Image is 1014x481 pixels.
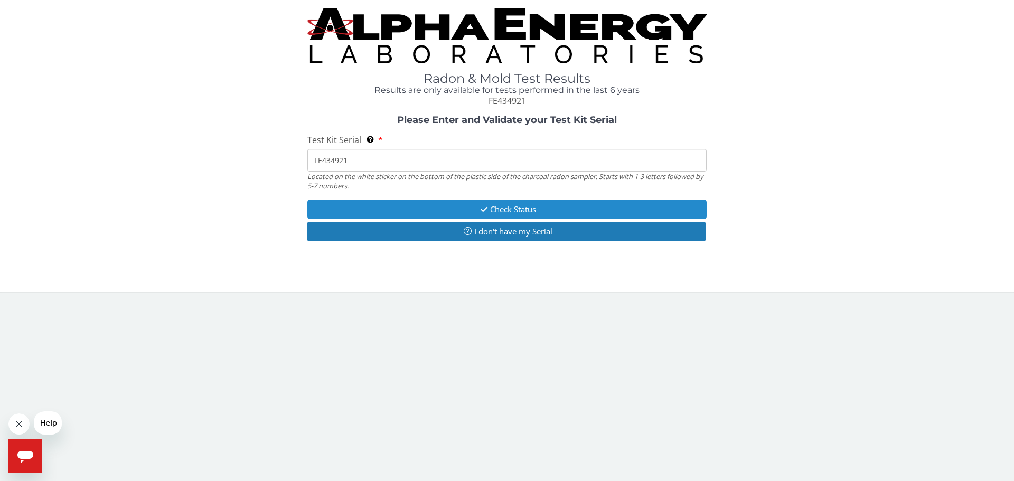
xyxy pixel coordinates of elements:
h1: Radon & Mold Test Results [307,72,707,86]
img: TightCrop.jpg [307,8,707,63]
button: I don't have my Serial [307,222,706,241]
iframe: Message from company [34,411,62,435]
h4: Results are only available for tests performed in the last 6 years [307,86,707,95]
button: Check Status [307,200,707,219]
iframe: Close message [8,413,30,435]
span: Test Kit Serial [307,134,361,146]
strong: Please Enter and Validate your Test Kit Serial [397,114,617,126]
iframe: Button to launch messaging window [8,439,42,473]
span: FE434921 [489,95,526,107]
div: Located on the white sticker on the bottom of the plastic side of the charcoal radon sampler. Sta... [307,172,707,191]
